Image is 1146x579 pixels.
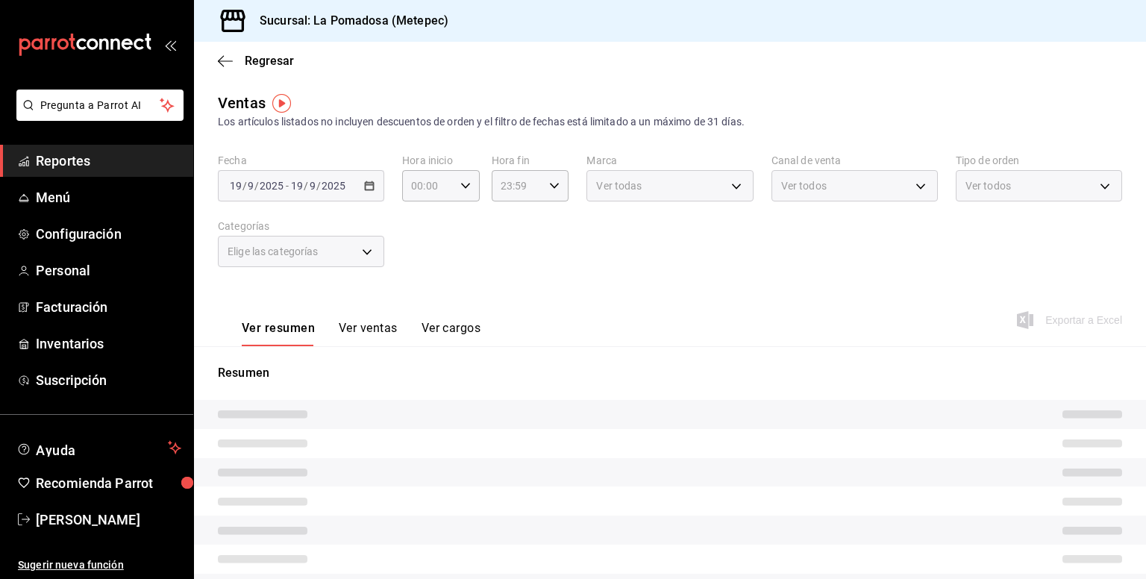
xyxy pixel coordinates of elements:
label: Categorías [218,221,384,231]
span: Menú [36,187,181,207]
span: Personal [36,260,181,281]
label: Tipo de orden [956,155,1122,166]
span: Recomienda Parrot [36,473,181,493]
img: Tooltip marker [272,94,291,113]
input: -- [309,180,316,192]
button: Pregunta a Parrot AI [16,90,184,121]
input: ---- [259,180,284,192]
span: Facturación [36,297,181,317]
span: Pregunta a Parrot AI [40,98,160,113]
button: Ver resumen [242,321,315,346]
span: / [304,180,308,192]
button: open_drawer_menu [164,39,176,51]
label: Fecha [218,155,384,166]
span: Inventarios [36,334,181,354]
span: / [242,180,247,192]
label: Hora fin [492,155,569,166]
span: Suscripción [36,370,181,390]
span: [PERSON_NAME] [36,510,181,530]
button: Ver ventas [339,321,398,346]
span: Ver todos [965,178,1011,193]
span: Reportes [36,151,181,171]
div: Los artículos listados no incluyen descuentos de orden y el filtro de fechas está limitado a un m... [218,114,1122,130]
label: Canal de venta [771,155,938,166]
span: - [286,180,289,192]
span: Ver todos [781,178,827,193]
label: Marca [586,155,753,166]
span: / [254,180,259,192]
input: -- [290,180,304,192]
span: Sugerir nueva función [18,557,181,573]
a: Pregunta a Parrot AI [10,108,184,124]
span: Elige las categorías [228,244,319,259]
label: Hora inicio [402,155,480,166]
span: / [316,180,321,192]
input: ---- [321,180,346,192]
button: Regresar [218,54,294,68]
p: Resumen [218,364,1122,382]
input: -- [229,180,242,192]
span: Regresar [245,54,294,68]
button: Ver cargos [422,321,481,346]
div: Ventas [218,92,266,114]
input: -- [247,180,254,192]
div: navigation tabs [242,321,480,346]
span: Ayuda [36,439,162,457]
h3: Sucursal: La Pomadosa (Metepec) [248,12,448,30]
span: Configuración [36,224,181,244]
span: Ver todas [596,178,642,193]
